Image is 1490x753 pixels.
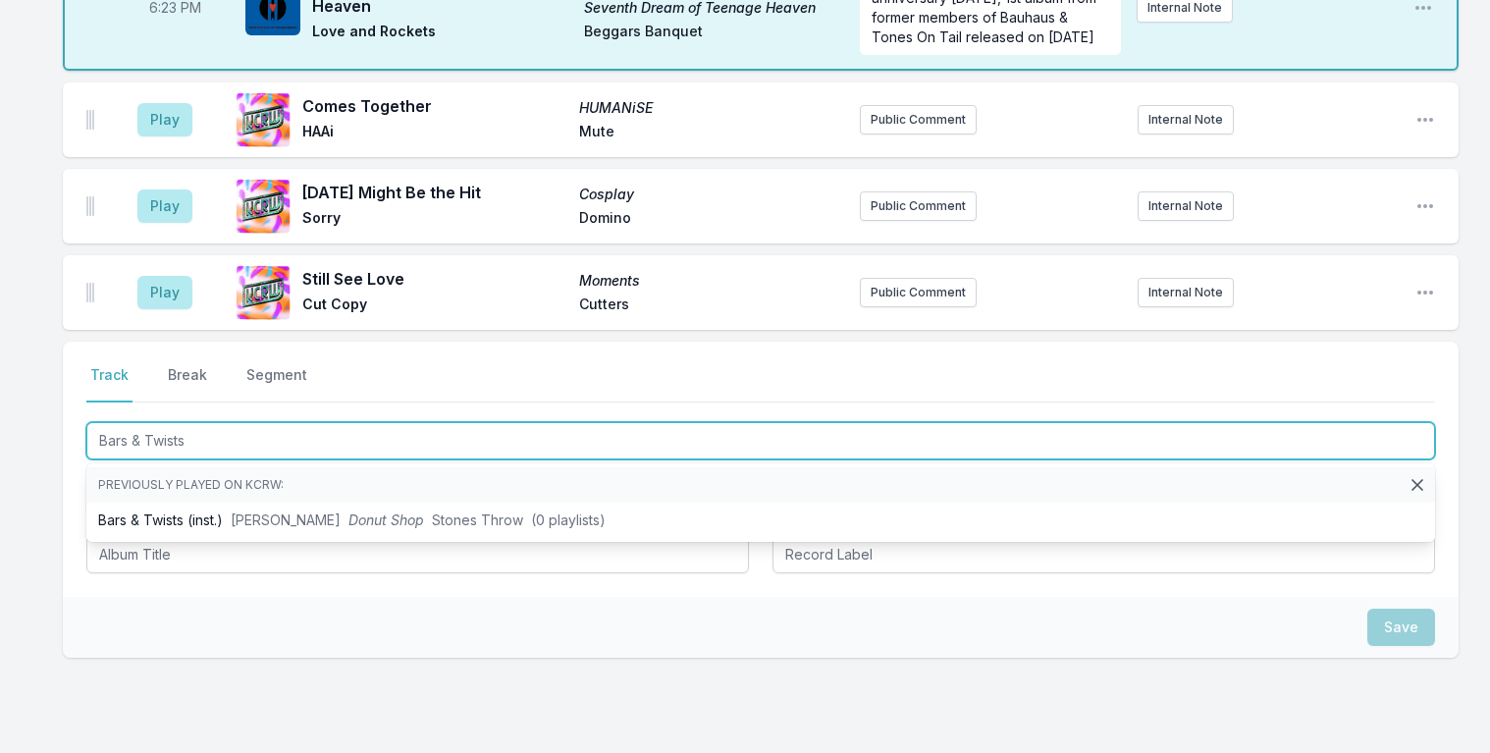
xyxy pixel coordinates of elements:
[1415,283,1435,302] button: Open playlist item options
[302,295,567,318] span: Cut Copy
[579,185,844,204] span: Cosplay
[231,511,341,528] span: [PERSON_NAME]
[579,295,844,318] span: Cutters
[531,511,606,528] span: (0 playlists)
[1138,105,1234,134] button: Internal Note
[86,196,94,216] img: Drag Handle
[164,365,211,403] button: Break
[860,191,977,221] button: Public Comment
[312,22,572,45] span: Love and Rockets
[579,208,844,232] span: Domino
[584,22,844,45] span: Beggars Banquet
[579,98,844,118] span: HUMANiSE
[137,103,192,136] button: Play
[242,365,311,403] button: Segment
[86,365,133,403] button: Track
[236,179,291,234] img: Cosplay
[236,92,291,147] img: HUMANiSE
[137,189,192,223] button: Play
[579,271,844,291] span: Moments
[86,503,1435,538] li: Bars & Twists (inst.)
[860,105,977,134] button: Public Comment
[302,94,567,118] span: Comes Together
[1138,191,1234,221] button: Internal Note
[860,278,977,307] button: Public Comment
[1367,609,1435,646] button: Save
[772,536,1435,573] input: Record Label
[302,181,567,204] span: [DATE] Might Be the Hit
[137,276,192,309] button: Play
[86,422,1435,459] input: Track Title
[1415,110,1435,130] button: Open playlist item options
[86,467,1435,503] li: Previously played on KCRW:
[302,122,567,145] span: HAAi
[236,265,291,320] img: Moments
[86,110,94,130] img: Drag Handle
[1138,278,1234,307] button: Internal Note
[86,536,749,573] input: Album Title
[302,208,567,232] span: Sorry
[1415,196,1435,216] button: Open playlist item options
[348,511,424,528] span: Donut Shop
[432,511,523,528] span: Stones Throw
[579,122,844,145] span: Mute
[302,267,567,291] span: Still See Love
[86,283,94,302] img: Drag Handle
